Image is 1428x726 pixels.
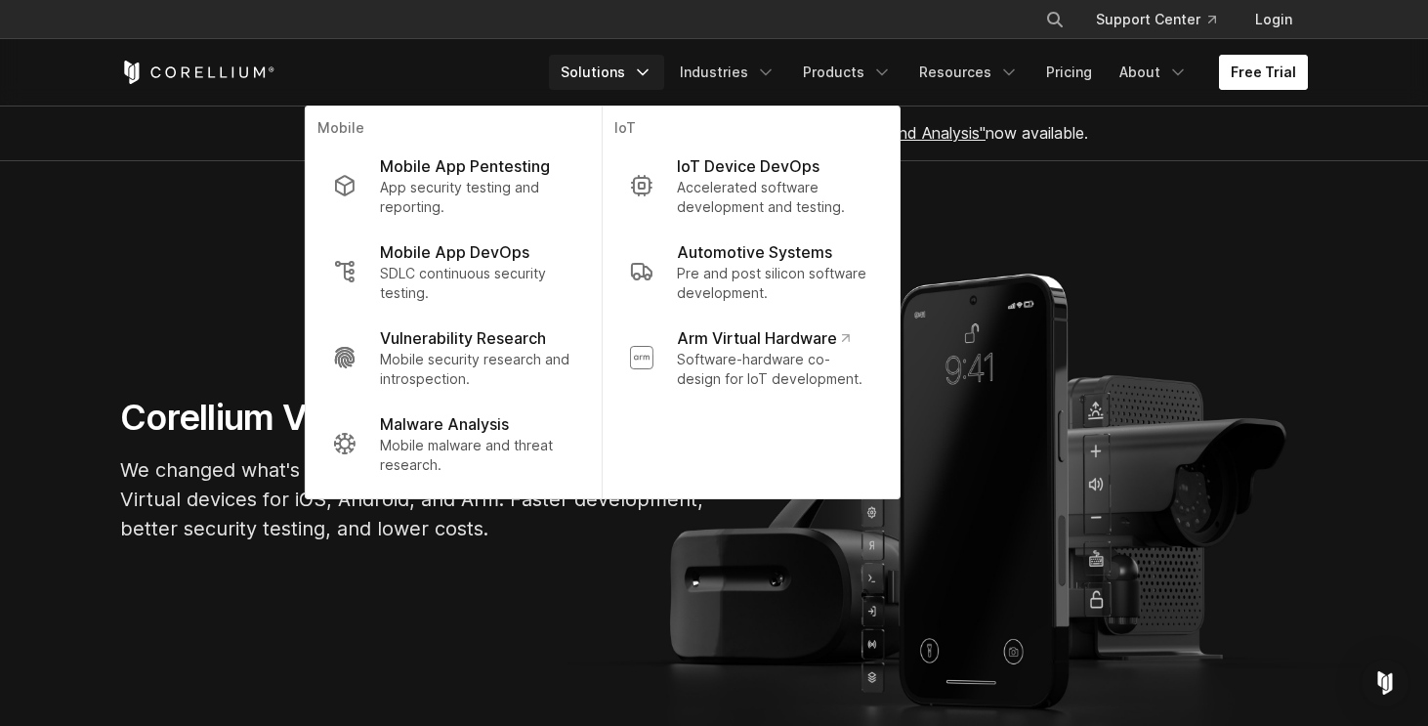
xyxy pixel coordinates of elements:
a: IoT Device DevOps Accelerated software development and testing. [614,143,888,229]
a: Mobile App DevOps SDLC continuous security testing. [317,229,590,315]
a: Support Center [1080,2,1232,37]
p: App security testing and reporting. [380,178,574,217]
a: Industries [668,55,787,90]
p: We changed what's possible, so you can build what's next. Virtual devices for iOS, Android, and A... [120,455,706,543]
a: Solutions [549,55,664,90]
a: Automotive Systems Pre and post silicon software development. [614,229,888,315]
button: Search [1037,2,1072,37]
p: IoT Device DevOps [677,154,819,178]
a: Mobile App Pentesting App security testing and reporting. [317,143,590,229]
p: Mobile App Pentesting [380,154,550,178]
p: Automotive Systems [677,240,832,264]
p: Accelerated software development and testing. [677,178,872,217]
p: Mobile security research and introspection. [380,350,574,389]
p: Mobile malware and threat research. [380,436,574,475]
p: Mobile [317,118,590,143]
a: Login [1239,2,1308,37]
a: Free Trial [1219,55,1308,90]
p: IoT [614,118,888,143]
a: Arm Virtual Hardware Software-hardware co-design for IoT development. [614,315,888,401]
a: Pricing [1034,55,1104,90]
h1: Corellium Virtual Hardware [120,396,706,440]
p: Malware Analysis [380,412,509,436]
div: Navigation Menu [549,55,1308,90]
p: Software-hardware co-design for IoT development. [677,350,872,389]
a: About [1108,55,1199,90]
a: Resources [907,55,1030,90]
p: Vulnerability Research [380,326,546,350]
p: Arm Virtual Hardware [677,326,850,350]
p: Mobile App DevOps [380,240,529,264]
div: Open Intercom Messenger [1362,660,1408,706]
div: Navigation Menu [1022,2,1308,37]
p: SDLC continuous security testing. [380,264,574,303]
a: Malware Analysis Mobile malware and threat research. [317,401,590,487]
a: Corellium Home [120,61,275,84]
a: Products [791,55,903,90]
a: Vulnerability Research Mobile security research and introspection. [317,315,590,401]
p: Pre and post silicon software development. [677,264,872,303]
